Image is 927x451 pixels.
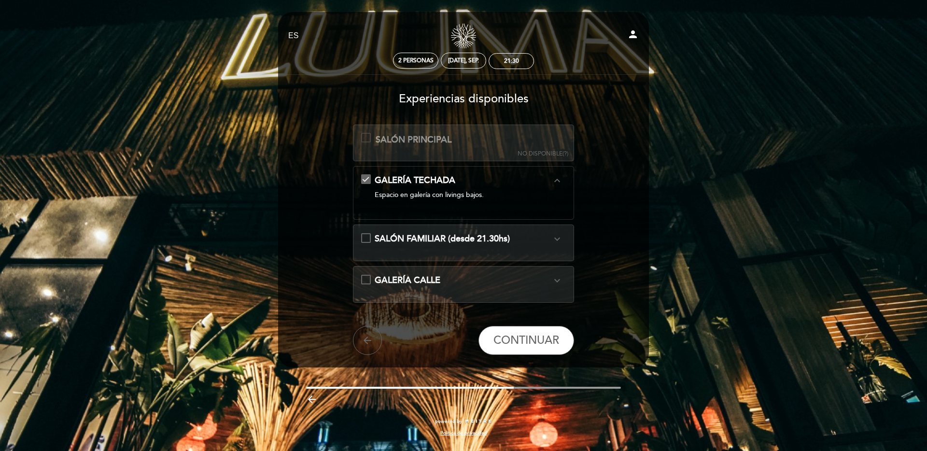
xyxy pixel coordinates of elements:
[375,190,552,200] div: Espacio en galería con livings bajos.
[376,134,451,146] div: SALÓN PRINCIPAL
[435,418,492,425] a: powered by
[627,28,639,40] i: person
[435,418,462,425] span: powered by
[548,233,566,245] button: expand_more
[361,174,566,204] md-checkbox: GALERÍA TECHADA expand_more Espacio en galería con livings bajos.
[551,233,563,245] i: expand_more
[375,275,440,285] span: GALERÍA CALLE
[478,326,574,355] button: CONTINUAR
[627,28,639,43] button: person
[548,174,566,187] button: expand_less
[375,175,455,185] span: GALERÍA TECHADA
[306,394,318,405] i: arrow_backward
[375,233,510,244] span: SALÓN FAMILIAR (desde 21.30hs)
[353,326,382,355] button: arrow_back
[551,275,563,286] i: expand_more
[504,57,519,65] div: 21:30
[398,57,434,64] span: 2 personas
[361,274,566,287] md-checkbox: GALERÍA CALLE expand_more Espacio al aire libre que da hacia la avenida.
[448,57,479,64] div: [DATE], sep.
[518,150,568,158] div: (?)
[515,125,571,158] button: NO DISPONIBLE(?)
[464,419,492,424] img: MEITRE
[361,233,566,245] md-checkbox: SALÓN FAMILIAR (desde 21.30hs) expand_more Espacio relajado para disfrutar en familia.
[399,92,529,106] span: Experiencias disponibles
[493,334,559,347] span: CONTINUAR
[548,274,566,287] button: expand_more
[440,430,487,437] a: Política de privacidad
[362,335,373,346] i: arrow_back
[403,23,524,49] a: Luuma
[551,175,563,186] i: expand_less
[518,150,562,157] span: NO DISPONIBLE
